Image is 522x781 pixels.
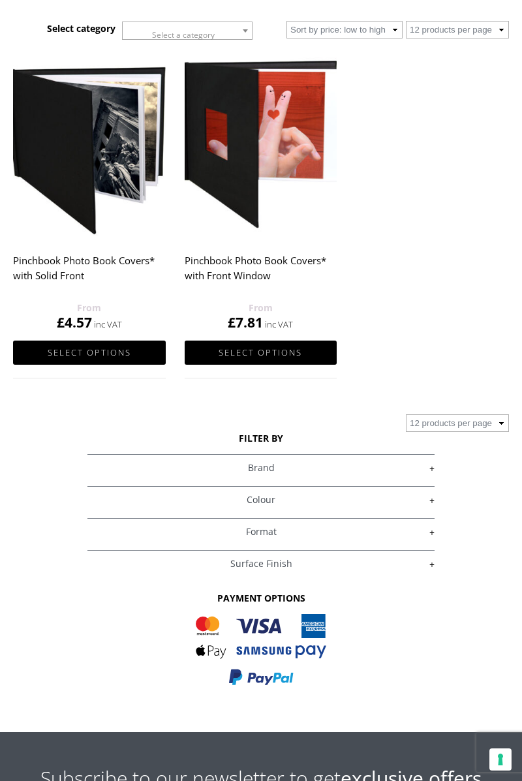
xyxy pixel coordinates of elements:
[286,21,403,38] select: Shop order
[228,313,236,331] span: £
[185,248,337,300] h2: Pinchbook Photo Book Covers* with Front Window
[87,454,435,480] h4: Brand
[196,614,326,686] img: PAYMENT OPTIONS
[152,29,215,40] span: Select a category
[185,49,337,332] a: Pinchbook Photo Book Covers* with Front Window £7.81
[47,22,115,35] h3: Select category
[228,313,263,331] bdi: 7.81
[57,313,65,331] span: £
[87,518,435,544] h4: Format
[87,592,435,604] h3: PAYMENT OPTIONS
[87,526,435,538] a: +
[13,49,166,239] img: Pinchbook Photo Book Covers* with Solid Front
[57,313,92,331] bdi: 4.57
[87,494,435,506] a: +
[87,550,435,576] h4: Surface Finish
[489,748,512,771] button: Your consent preferences for tracking technologies
[13,341,166,365] a: Select options for “Pinchbook Photo Book Covers* with Solid Front”
[87,486,435,512] h4: Colour
[87,462,435,474] a: +
[87,558,435,570] a: +
[185,49,337,239] img: Pinchbook Photo Book Covers* with Front Window
[13,49,166,332] a: Pinchbook Photo Book Covers* with Solid Front £4.57
[87,432,435,444] h3: FILTER BY
[13,248,166,300] h2: Pinchbook Photo Book Covers* with Solid Front
[185,341,337,365] a: Select options for “Pinchbook Photo Book Covers* with Front Window”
